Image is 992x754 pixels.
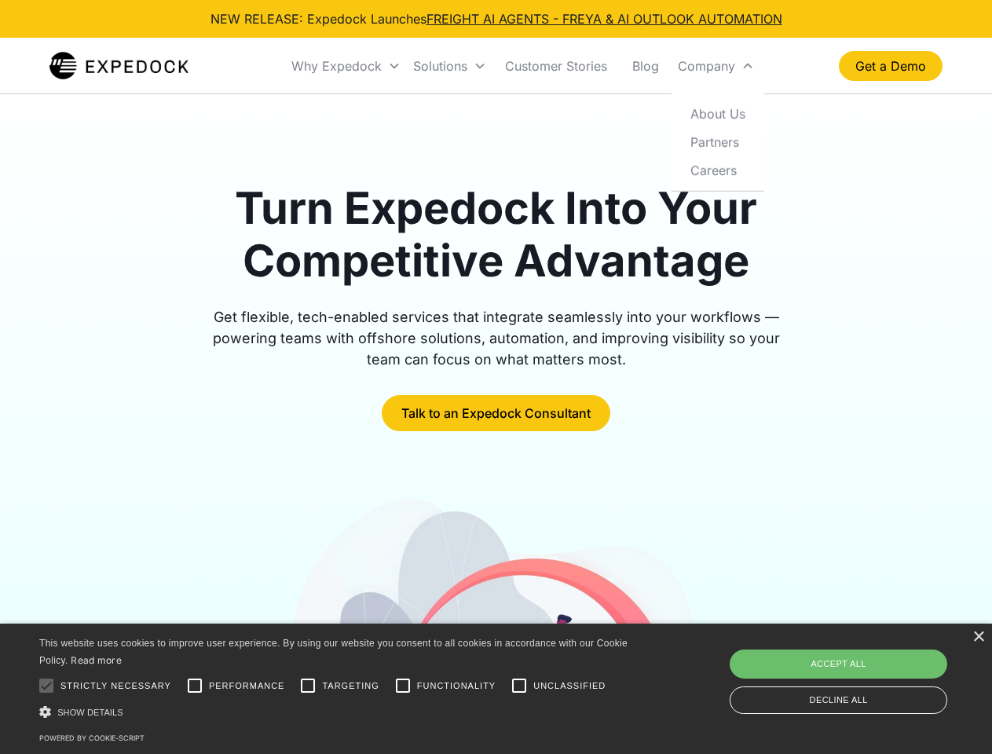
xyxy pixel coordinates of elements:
[730,584,992,754] iframe: Chat Widget
[49,50,189,82] img: Expedock Logo
[678,156,758,184] a: Careers
[39,704,633,720] div: Show details
[60,679,171,693] span: Strictly necessary
[210,9,782,28] div: NEW RELEASE: Expedock Launches
[49,50,189,82] a: home
[209,679,285,693] span: Performance
[492,39,620,93] a: Customer Stories
[291,58,382,74] div: Why Expedock
[407,39,492,93] div: Solutions
[382,395,610,431] a: Talk to an Expedock Consultant
[839,51,943,81] a: Get a Demo
[678,127,758,156] a: Partners
[39,638,628,667] span: This website uses cookies to improve user experience. By using our website you consent to all coo...
[426,11,782,27] a: FREIGHT AI AGENTS - FREYA & AI OUTLOOK AUTOMATION
[620,39,672,93] a: Blog
[195,306,798,370] div: Get flexible, tech-enabled services that integrate seamlessly into your workflows — powering team...
[71,654,122,666] a: Read more
[195,182,798,287] h1: Turn Expedock Into Your Competitive Advantage
[57,708,123,717] span: Show details
[672,39,760,93] div: Company
[678,99,758,127] a: About Us
[285,39,407,93] div: Why Expedock
[533,679,606,693] span: Unclassified
[413,58,467,74] div: Solutions
[39,734,145,742] a: Powered by cookie-script
[417,679,496,693] span: Functionality
[678,58,735,74] div: Company
[322,679,379,693] span: Targeting
[672,93,764,191] nav: Company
